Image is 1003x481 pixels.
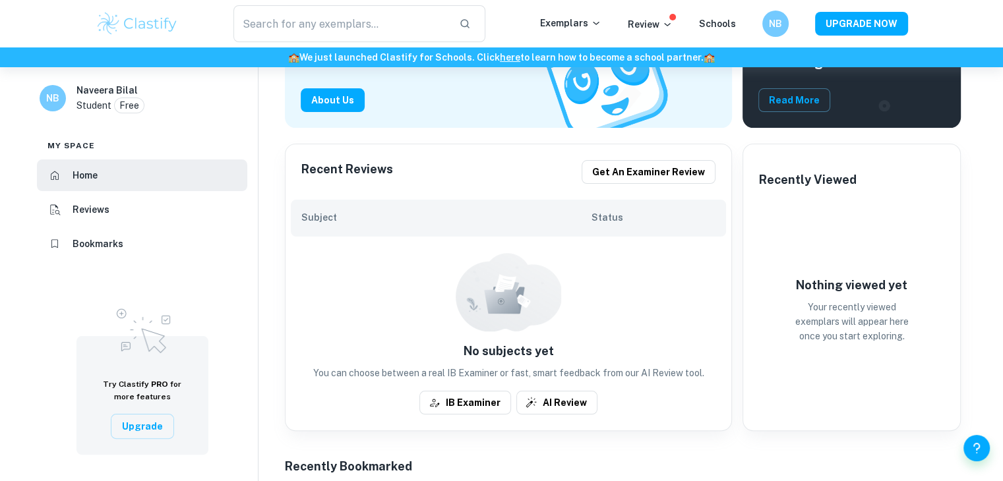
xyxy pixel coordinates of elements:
button: Read More [758,88,830,112]
h6: Recently Viewed [759,171,857,189]
button: IB Examiner [419,391,511,414]
button: Help and Feedback [963,435,990,461]
h6: Nothing viewed yet [786,276,918,295]
button: AI Review [516,391,597,414]
button: Get an examiner review [582,160,715,184]
p: Your recently viewed exemplars will appear here once you start exploring. [786,300,918,343]
h6: Recently Bookmarked [285,457,412,476]
span: PRO [151,380,168,389]
p: You can choose between a real IB Examiner or fast, smart feedback from our AI Review tool. [291,366,726,380]
h6: Subject [301,210,591,225]
input: Search for any exemplars... [233,5,449,42]
h6: NB [46,91,61,105]
p: Student [76,98,111,113]
button: Upgrade [111,414,174,439]
h6: Naveera Bilal [76,83,138,98]
h6: Recent Reviews [301,160,393,184]
button: About Us [301,88,365,112]
h6: We just launched Clastify for Schools. Click to learn how to become a school partner. [3,50,1000,65]
h6: No subjects yet [291,342,726,360]
p: Free [119,98,139,113]
button: NB [762,11,789,37]
span: My space [47,140,95,152]
a: Schools [699,18,736,29]
p: Exemplars [540,16,601,30]
a: here [500,52,520,63]
a: Bookmarks [37,228,247,260]
a: Home [37,159,247,191]
a: Reviews [37,194,247,225]
button: UPGRADE NOW [815,12,908,36]
img: Clastify logo [96,11,179,37]
h6: Bookmarks [73,237,123,251]
span: 🏫 [288,52,299,63]
h6: NB [768,16,783,31]
h6: Try Clastify for more features [92,378,193,403]
span: 🏫 [704,52,715,63]
h6: Home [73,168,98,183]
img: Upgrade to Pro [109,300,175,357]
h6: Reviews [73,202,109,217]
h6: Status [592,210,715,225]
p: Review [628,17,673,32]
